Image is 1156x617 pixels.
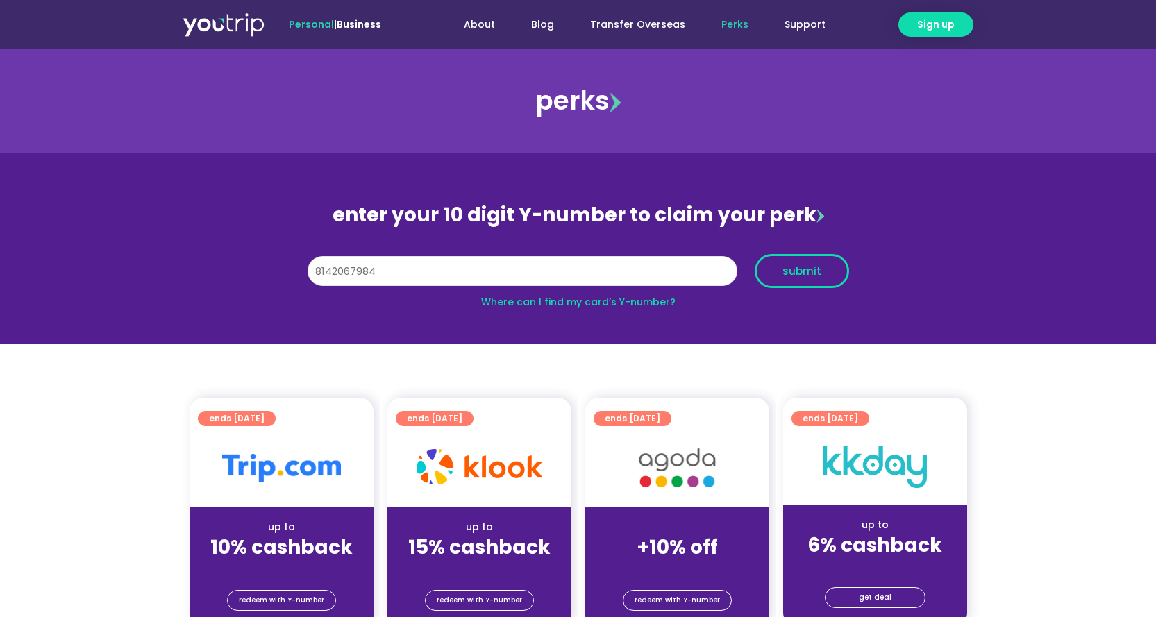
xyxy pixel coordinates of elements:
[210,534,353,561] strong: 10% cashback
[201,560,362,575] div: (for stays only)
[446,12,513,37] a: About
[859,588,891,607] span: get deal
[513,12,572,37] a: Blog
[572,12,703,37] a: Transfer Overseas
[637,534,718,561] strong: +10% off
[289,17,334,31] span: Personal
[807,532,942,559] strong: 6% cashback
[755,254,849,288] button: submit
[898,12,973,37] a: Sign up
[419,12,844,37] nav: Menu
[407,411,462,426] span: ends [DATE]
[198,411,276,426] a: ends [DATE]
[794,558,956,573] div: (for stays only)
[917,17,955,32] span: Sign up
[782,266,821,276] span: submit
[408,534,551,561] strong: 15% cashback
[635,591,720,610] span: redeem with Y-number
[308,254,849,298] form: Y Number
[791,411,869,426] a: ends [DATE]
[239,591,324,610] span: redeem with Y-number
[623,590,732,611] a: redeem with Y-number
[794,518,956,532] div: up to
[396,411,474,426] a: ends [DATE]
[703,12,767,37] a: Perks
[337,17,381,31] a: Business
[201,520,362,534] div: up to
[481,295,676,309] a: Where can I find my card’s Y-number?
[596,560,758,575] div: (for stays only)
[825,587,925,608] a: get deal
[803,411,858,426] span: ends [DATE]
[437,591,522,610] span: redeem with Y-number
[605,411,660,426] span: ends [DATE]
[209,411,265,426] span: ends [DATE]
[425,590,534,611] a: redeem with Y-number
[399,560,560,575] div: (for stays only)
[399,520,560,534] div: up to
[664,520,690,534] span: up to
[289,17,381,31] span: |
[308,256,737,287] input: 10 digit Y-number (e.g. 8123456789)
[767,12,844,37] a: Support
[594,411,671,426] a: ends [DATE]
[227,590,336,611] a: redeem with Y-number
[301,197,856,233] div: enter your 10 digit Y-number to claim your perk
